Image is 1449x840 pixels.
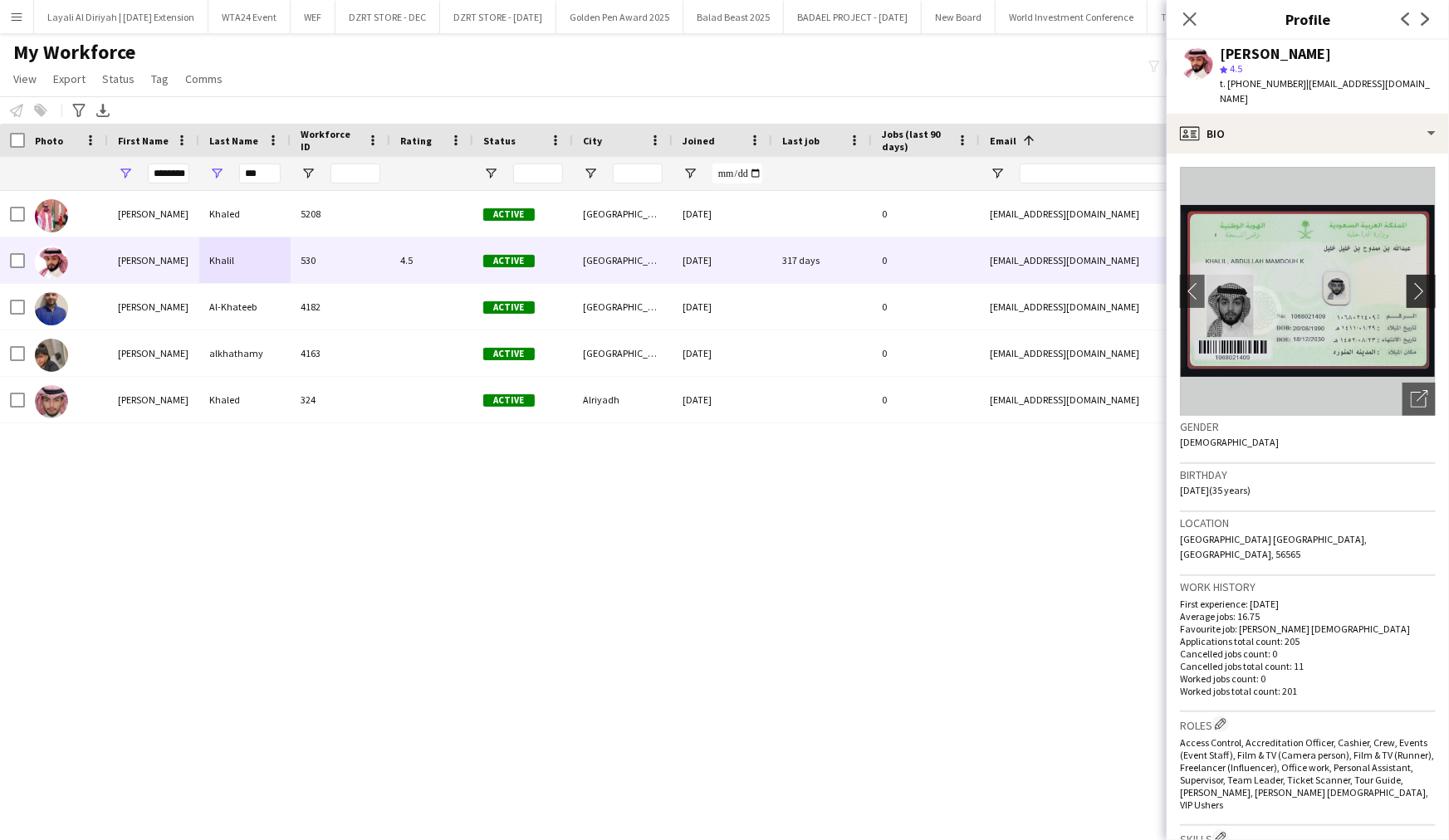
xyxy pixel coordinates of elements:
span: Active [483,394,535,407]
h3: Gender [1180,419,1436,434]
div: [DATE] [673,377,772,422]
span: Comms [185,71,223,86]
div: Khaled [199,377,291,422]
span: Tag [151,71,169,86]
div: [EMAIL_ADDRESS][DOMAIN_NAME] [980,191,1312,237]
button: New Board [922,1,996,33]
button: Open Filter Menu [209,166,224,181]
button: Open Filter Menu [118,166,133,181]
span: Photo [35,134,63,147]
div: [DATE] [673,191,772,237]
span: Last Name [209,134,258,147]
img: Abdullah Khaled [35,199,68,232]
div: 0 [872,377,980,422]
span: Active [483,348,535,360]
span: [GEOGRAPHIC_DATA] [GEOGRAPHIC_DATA], [GEOGRAPHIC_DATA], 56565 [1180,533,1367,560]
span: Email [990,134,1016,147]
div: [GEOGRAPHIC_DATA] [573,284,673,330]
div: Khalil [199,237,291,283]
button: WEF [291,1,335,33]
div: [PERSON_NAME] [108,191,199,237]
div: 4.5 [390,237,473,283]
a: Export [47,68,92,90]
img: abdullah alkhathamy [35,339,68,372]
div: [PERSON_NAME] [108,284,199,330]
div: [GEOGRAPHIC_DATA] [573,330,673,376]
div: [EMAIL_ADDRESS][DOMAIN_NAME] [980,284,1312,330]
span: [DEMOGRAPHIC_DATA] [1180,436,1279,448]
div: 530 [291,237,390,283]
span: Joined [683,134,715,147]
h3: Profile [1167,8,1449,30]
span: First Name [118,134,169,147]
span: Active [483,255,535,267]
div: [DATE] [673,284,772,330]
div: Bio [1167,114,1449,154]
div: 0 [872,284,980,330]
button: DZRT STORE - DEC [335,1,440,33]
span: Rating [400,134,432,147]
div: [EMAIL_ADDRESS][DOMAIN_NAME] [980,237,1312,283]
div: [DATE] [673,237,772,283]
button: Golden Pen Award 2025 [556,1,683,33]
h3: Location [1180,515,1436,530]
img: Abdullah Khalil [35,246,68,279]
div: 317 days [772,237,872,283]
p: Cancelled jobs count: 0 [1180,647,1436,660]
div: 0 [872,237,980,283]
img: Crew avatar or photo [1180,167,1436,416]
p: Worked jobs count: 0 [1180,672,1436,685]
a: Status [95,68,141,90]
div: [PERSON_NAME] [108,237,199,283]
span: [DATE] (35 years) [1180,484,1251,496]
div: Al-Khateeb [199,284,291,330]
button: Open Filter Menu [483,166,498,181]
button: Tarfat KSA [1148,1,1219,33]
div: Alriyadh [573,377,673,422]
div: [DATE] [673,330,772,376]
div: [EMAIL_ADDRESS][DOMAIN_NAME] [980,330,1312,376]
button: BADAEL PROJECT - [DATE] [784,1,922,33]
div: [PERSON_NAME] [108,377,199,422]
div: 4182 [291,284,390,330]
app-action-btn: Advanced filters [69,100,89,120]
span: Access Control, Accreditation Officer, Cashier, Crew, Events (Event Staff), Film & TV (Camera per... [1180,736,1434,811]
p: Worked jobs total count: 201 [1180,685,1436,697]
h3: Roles [1180,715,1436,733]
img: Abdullah Al-Khateeb [35,292,68,325]
button: WTA24 Event [208,1,291,33]
div: [PERSON_NAME] [108,330,199,376]
span: | [EMAIL_ADDRESS][DOMAIN_NAME] [1220,77,1430,105]
span: City [583,134,602,147]
p: Cancelled jobs total count: 11 [1180,660,1436,672]
app-action-btn: Export XLSX [93,100,113,120]
p: Applications total count: 205 [1180,635,1436,647]
div: [PERSON_NAME] [1220,46,1331,61]
div: Khaled [199,191,291,237]
span: Last job [782,134,820,147]
input: First Name Filter Input [148,164,189,183]
div: alkhathamy [199,330,291,376]
h3: Work history [1180,579,1436,594]
a: Tag [144,68,175,90]
div: 0 [872,191,980,237]
button: Open Filter Menu [301,166,316,181]
button: DZRT STORE - [DATE] [440,1,556,33]
div: 5208 [291,191,390,237]
div: Open photos pop-in [1402,383,1436,416]
h3: Birthday [1180,467,1436,482]
input: Joined Filter Input [712,164,762,183]
span: My Workforce [13,40,135,65]
p: First experience: [DATE] [1180,598,1436,610]
button: Open Filter Menu [583,166,598,181]
img: Khaled abdullah Khaled [35,385,68,418]
button: Balad Beast 2025 [683,1,784,33]
input: City Filter Input [613,164,663,183]
div: 4163 [291,330,390,376]
span: Status [102,71,135,86]
span: Jobs (last 90 days) [882,128,950,153]
div: 0 [872,330,980,376]
input: Workforce ID Filter Input [330,164,380,183]
span: View [13,71,37,86]
input: Status Filter Input [513,164,563,183]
